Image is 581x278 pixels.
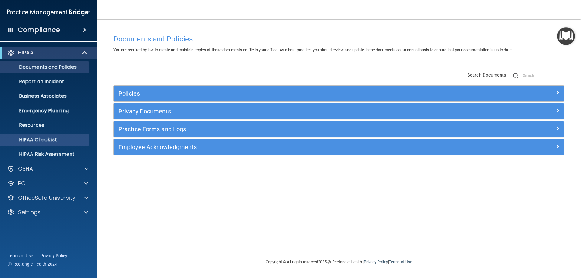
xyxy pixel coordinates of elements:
[8,253,33,259] a: Terms of Use
[389,260,412,264] a: Terms of Use
[4,151,87,157] p: HIPAA Risk Assessment
[557,27,575,45] button: Open Resource Center
[118,124,560,134] a: Practice Forms and Logs
[18,194,75,201] p: OfficeSafe University
[18,49,34,56] p: HIPAA
[7,209,88,216] a: Settings
[40,253,67,259] a: Privacy Policy
[113,35,564,43] h4: Documents and Policies
[18,180,27,187] p: PCI
[7,49,88,56] a: HIPAA
[18,209,41,216] p: Settings
[118,90,447,97] h5: Policies
[113,47,513,52] span: You are required by law to create and maintain copies of these documents on file in your office. ...
[4,64,87,70] p: Documents and Policies
[4,137,87,143] p: HIPAA Checklist
[18,26,60,34] h4: Compliance
[7,165,88,172] a: OSHA
[7,194,88,201] a: OfficeSafe University
[467,72,507,78] span: Search Documents:
[118,89,560,98] a: Policies
[7,6,90,18] img: PMB logo
[118,108,447,115] h5: Privacy Documents
[118,106,560,116] a: Privacy Documents
[4,108,87,114] p: Emergency Planning
[4,79,87,85] p: Report an Incident
[4,93,87,99] p: Business Associates
[118,126,447,132] h5: Practice Forms and Logs
[513,73,518,78] img: ic-search.3b580494.png
[18,165,33,172] p: OSHA
[228,252,449,272] div: Copyright © All rights reserved 2025 @ Rectangle Health | |
[118,144,447,150] h5: Employee Acknowledgments
[8,261,57,267] span: Ⓒ Rectangle Health 2024
[523,71,564,80] input: Search
[4,122,87,128] p: Resources
[364,260,388,264] a: Privacy Policy
[118,142,560,152] a: Employee Acknowledgments
[7,180,88,187] a: PCI
[476,235,574,259] iframe: Drift Widget Chat Controller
